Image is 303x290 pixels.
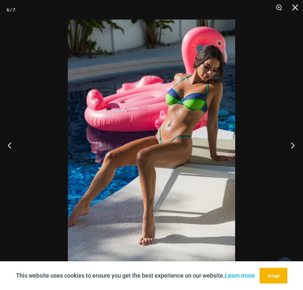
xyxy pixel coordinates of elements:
button: Accept [260,268,287,283]
div: 6 / 7 [7,5,15,15]
p: This website uses cookies to ensure you get the best experience on our website. [16,271,255,281]
img: Coastal Bliss Multi Lime 3223 Underwire Top 4275 Micro 13 [68,20,235,270]
button: Next [279,129,303,161]
a: Learn more [225,272,255,279]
